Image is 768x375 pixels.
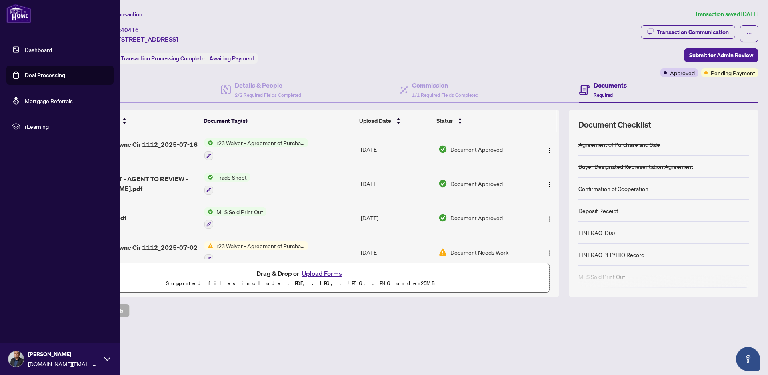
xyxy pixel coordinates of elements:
[578,206,618,215] div: Deposit Receipt
[543,177,556,190] button: Logo
[578,272,625,281] div: MLS Sold Print Out
[213,241,308,250] span: 123 Waiver - Agreement of Purchase and Sale
[99,53,258,64] div: Status:
[543,143,556,156] button: Logo
[28,350,100,359] span: [PERSON_NAME]
[711,68,755,77] span: Pending Payment
[578,140,660,149] div: Agreement of Purchase and Sale
[299,268,344,279] button: Upload Forms
[358,166,435,201] td: [DATE]
[450,145,503,154] span: Document Approved
[543,246,556,259] button: Logo
[578,184,648,193] div: Confirmation of Cooperation
[99,34,178,44] span: [DATE][STREET_ADDRESS]
[641,25,735,39] button: Transaction Communication
[543,211,556,224] button: Logo
[438,179,447,188] img: Document Status
[450,248,508,257] span: Document Needs Work
[578,162,693,171] div: Buyer Designated Representation Agreement
[684,48,758,62] button: Submit for Admin Review
[594,80,627,90] h4: Documents
[79,174,198,193] span: TRADE SHEET - AGENT TO REVIEW - [PERSON_NAME].pdf
[213,207,266,216] span: MLS Sold Print Out
[6,4,31,23] img: logo
[52,263,549,293] span: Drag & Drop orUpload FormsSupported files include .PDF, .JPG, .JPEG, .PNG under25MB
[695,10,758,19] article: Transaction saved [DATE]
[358,201,435,235] td: [DATE]
[657,26,729,38] div: Transaction Communication
[25,72,65,79] a: Deal Processing
[204,138,308,160] button: Status Icon123 Waiver - Agreement of Purchase and Sale
[450,179,503,188] span: Document Approved
[546,181,553,188] img: Logo
[25,97,73,104] a: Mortgage Referrals
[25,122,108,131] span: rLearning
[121,55,254,62] span: Transaction Processing Complete - Awaiting Payment
[546,147,553,154] img: Logo
[235,92,301,98] span: 2/2 Required Fields Completed
[25,46,52,53] a: Dashboard
[359,116,391,125] span: Upload Date
[121,26,139,34] span: 40416
[412,92,478,98] span: 1/1 Required Fields Completed
[546,216,553,222] img: Logo
[746,31,752,36] span: ellipsis
[28,359,100,368] span: [DOMAIN_NAME][EMAIL_ADDRESS][DOMAIN_NAME]
[670,68,695,77] span: Approved
[736,347,760,371] button: Open asap
[79,140,198,159] span: 2330 Bridletowne Cir 1112_2025-07-16 17_51_31.pdf
[594,92,613,98] span: Required
[56,279,544,288] p: Supported files include .PDF, .JPG, .JPEG, .PNG under 25 MB
[450,213,503,222] span: Document Approved
[358,132,435,166] td: [DATE]
[79,243,198,262] span: 2330 Bridletowne Cir 1112_2025-07-02 15_52_34.pdf
[358,235,435,269] td: [DATE]
[578,250,644,259] div: FINTRAC PEP/HIO Record
[100,11,142,18] span: View Transaction
[578,228,615,237] div: FINTRAC ID(s)
[213,138,308,147] span: 123 Waiver - Agreement of Purchase and Sale
[204,173,213,182] img: Status Icon
[76,110,200,132] th: (22) File Name
[256,268,344,279] span: Drag & Drop or
[200,110,356,132] th: Document Tag(s)
[689,49,753,62] span: Submit for Admin Review
[436,116,453,125] span: Status
[204,241,213,250] img: Status Icon
[204,138,213,147] img: Status Icon
[356,110,433,132] th: Upload Date
[8,351,24,367] img: Profile Icon
[204,207,266,229] button: Status IconMLS Sold Print Out
[204,241,308,263] button: Status Icon123 Waiver - Agreement of Purchase and Sale
[213,173,250,182] span: Trade Sheet
[438,248,447,257] img: Document Status
[433,110,530,132] th: Status
[204,173,250,195] button: Status IconTrade Sheet
[438,213,447,222] img: Document Status
[412,80,478,90] h4: Commission
[546,250,553,256] img: Logo
[438,145,447,154] img: Document Status
[578,119,651,130] span: Document Checklist
[204,207,213,216] img: Status Icon
[235,80,301,90] h4: Details & People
